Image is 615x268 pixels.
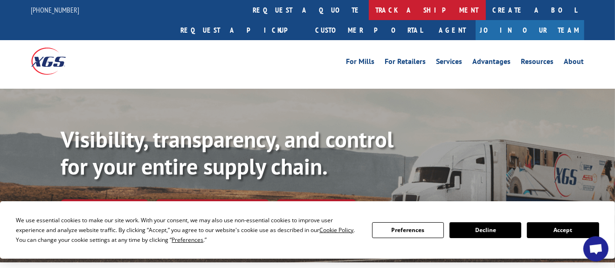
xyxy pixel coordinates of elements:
div: Open chat [583,236,608,261]
a: XGS ASSISTANT [276,199,356,219]
a: Join Our Team [476,20,584,40]
a: Request a pickup [174,20,309,40]
a: [PHONE_NUMBER] [31,5,80,14]
a: Agent [430,20,476,40]
span: Cookie Policy [319,226,353,234]
div: We use essential cookies to make our site work. With your consent, we may also use non-essential ... [16,215,360,245]
a: For Mills [346,58,375,68]
button: Preferences [372,222,444,238]
a: Services [436,58,463,68]
a: Track shipment [61,199,148,219]
span: Preferences [172,236,203,244]
a: Customer Portal [309,20,430,40]
a: About [564,58,584,68]
button: Accept [527,222,599,238]
button: Decline [449,222,521,238]
b: Visibility, transparency, and control for your entire supply chain. [61,125,394,181]
a: Calculate transit time [156,199,269,219]
a: Advantages [473,58,511,68]
a: For Retailers [385,58,426,68]
a: Resources [521,58,554,68]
